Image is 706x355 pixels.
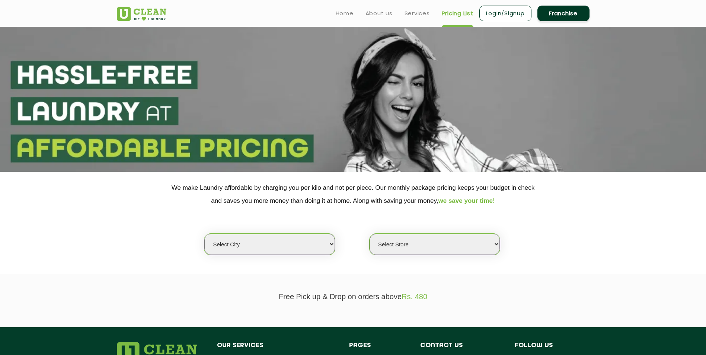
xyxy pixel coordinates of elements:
[438,197,495,204] span: we save your time!
[117,181,590,207] p: We make Laundry affordable by charging you per kilo and not per piece. Our monthly package pricin...
[442,9,473,18] a: Pricing List
[537,6,590,21] a: Franchise
[405,9,430,18] a: Services
[402,292,427,301] span: Rs. 480
[365,9,393,18] a: About us
[117,7,166,21] img: UClean Laundry and Dry Cleaning
[336,9,354,18] a: Home
[117,292,590,301] p: Free Pick up & Drop on orders above
[479,6,531,21] a: Login/Signup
